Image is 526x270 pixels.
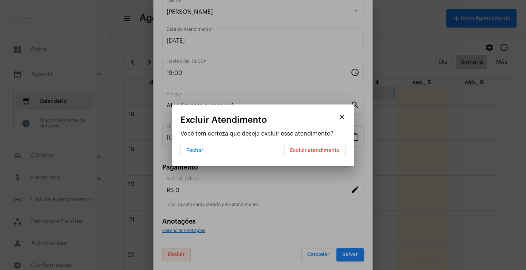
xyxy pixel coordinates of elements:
button: Fechar [180,144,209,157]
p: Você tem certeza que deseja excluir esse atendimento? [180,130,346,137]
span: Excluir Atendimento [180,115,267,125]
button: Excluir atendimento [284,144,346,157]
span: Excluir atendimento [290,148,340,153]
span: Fechar [186,148,203,153]
mat-icon: close [338,113,346,121]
